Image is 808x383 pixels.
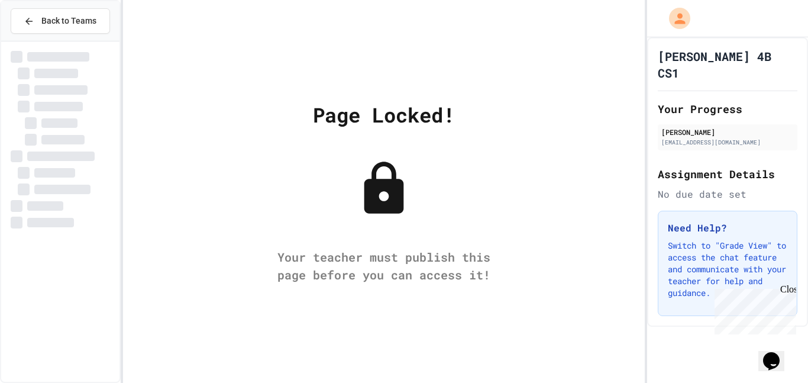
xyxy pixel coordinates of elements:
h2: Assignment Details [658,166,797,182]
div: [PERSON_NAME] [661,127,794,137]
h1: [PERSON_NAME] 4B CS1 [658,48,797,81]
div: Page Locked! [313,99,455,130]
button: Back to Teams [11,8,110,34]
iframe: chat widget [758,336,796,371]
div: My Account [657,5,693,32]
div: No due date set [658,187,797,201]
h3: Need Help? [668,221,787,235]
div: Chat with us now!Close [5,5,82,75]
p: Switch to "Grade View" to access the chat feature and communicate with your teacher for help and ... [668,240,787,299]
h2: Your Progress [658,101,797,117]
iframe: chat widget [710,284,796,334]
div: [EMAIL_ADDRESS][DOMAIN_NAME] [661,138,794,147]
div: Your teacher must publish this page before you can access it! [266,248,502,284]
span: Back to Teams [41,15,96,27]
